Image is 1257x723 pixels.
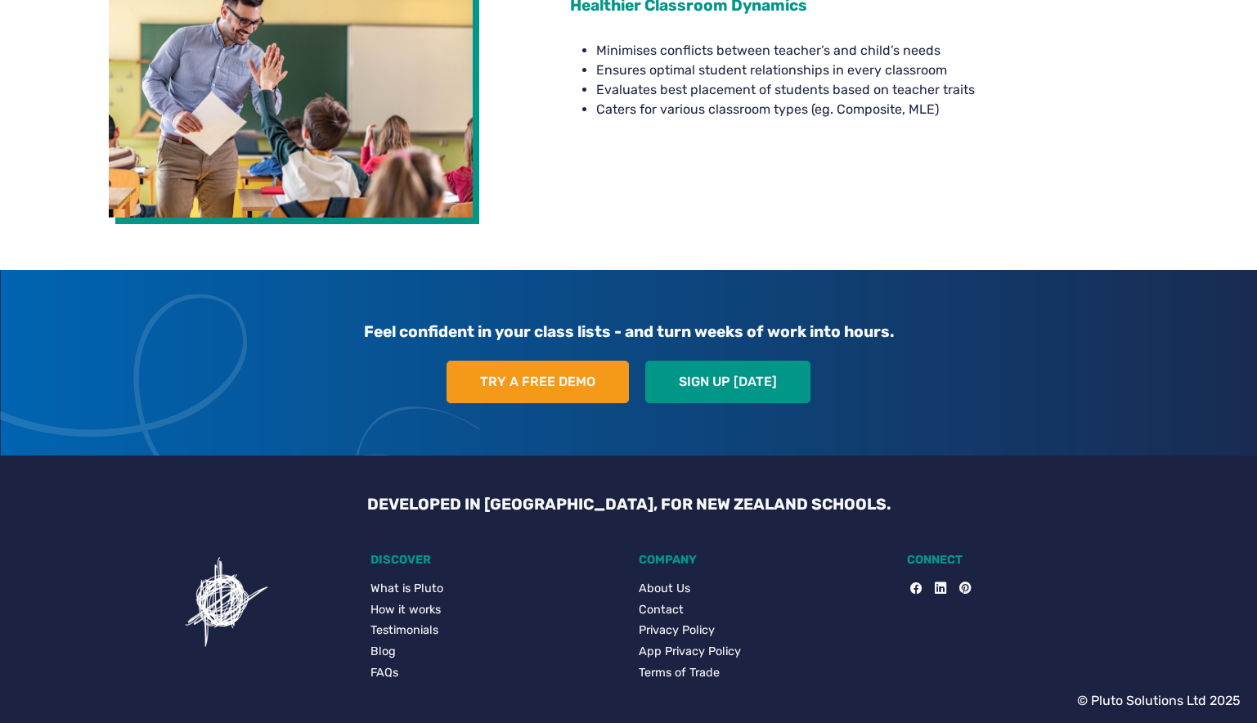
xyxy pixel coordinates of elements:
[639,580,887,598] a: About Us
[922,580,946,598] a: LinkedIn
[907,553,1156,567] h5: CONNECT
[596,100,1129,119] li: Caters for various classroom types (eg. Composite, MLE)
[910,580,922,598] a: Facebook
[946,580,971,598] a: Pinterest
[1077,691,1241,711] p: © Pluto Solutions Ltd 2025
[370,622,619,640] a: Testimonials
[639,601,887,619] a: Contact
[370,664,619,682] a: FAQs
[370,601,619,619] a: How it works
[596,41,1129,61] li: Minimises conflicts between teacher’s and child’s needs
[639,622,887,640] a: Privacy Policy
[639,553,887,567] h5: COMPANY
[354,495,904,514] h3: DEVELOPED IN [GEOGRAPHIC_DATA], FOR NEW ZEALAND SCHOOLS.
[370,553,619,567] h5: DISCOVER
[177,553,276,651] img: Pluto icon showing a confusing task for users
[639,664,887,682] a: Terms of Trade
[109,309,1149,354] h3: Feel confident in your class lists - and turn weeks of work into hours.
[370,643,619,661] a: Blog
[596,80,1129,100] li: Evaluates best placement of students based on teacher traits
[645,361,810,403] a: Sign up [DATE]
[639,643,887,661] a: App Privacy Policy
[370,580,619,598] a: What is Pluto
[447,361,629,403] a: Try a free demo
[596,61,1129,80] li: Ensures optimal student relationships in every classroom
